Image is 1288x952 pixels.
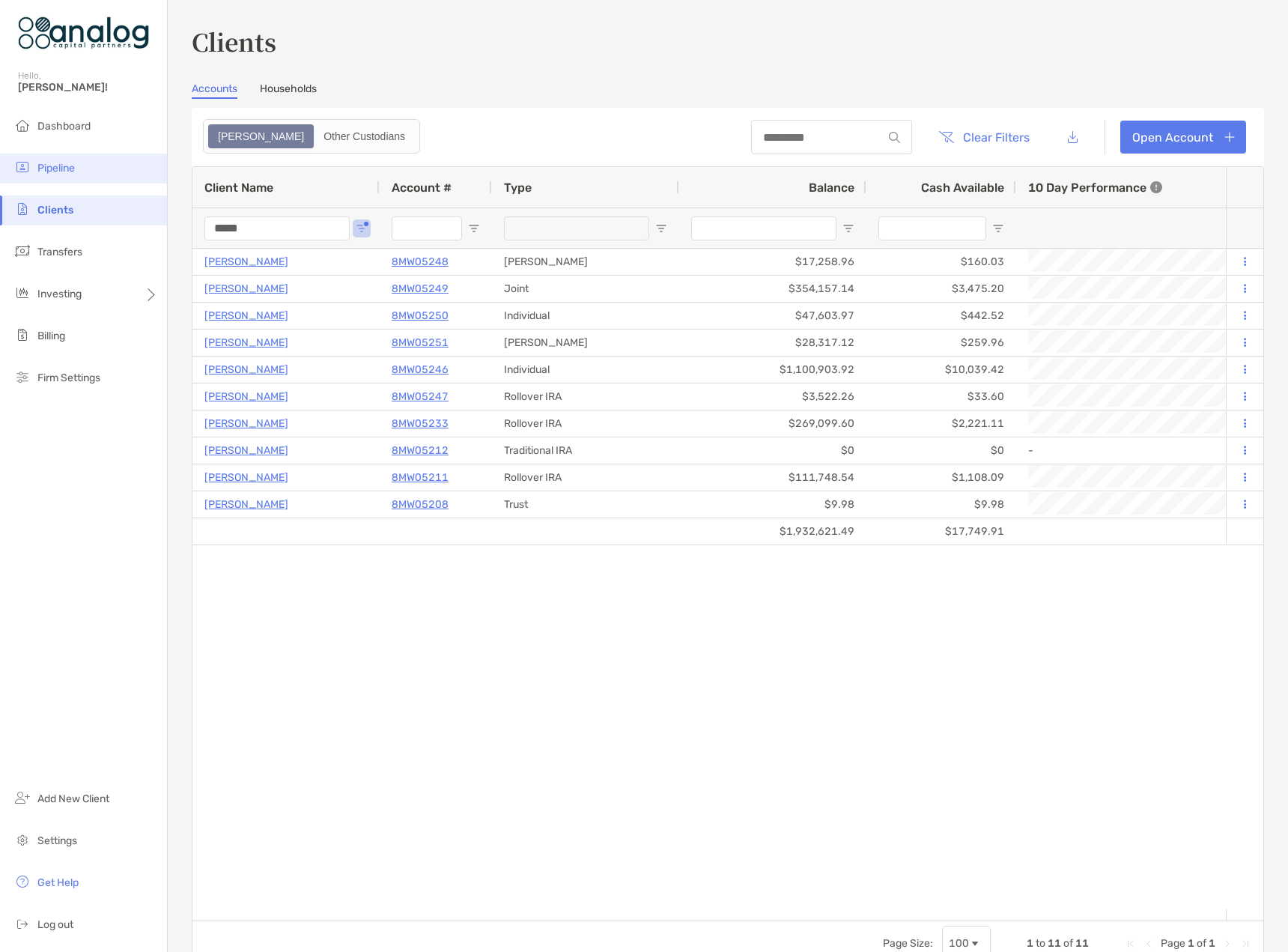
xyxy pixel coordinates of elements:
[492,357,679,383] div: Individual
[878,216,986,240] input: Cash Available Filter Input
[392,279,449,298] a: 8MW05249
[204,414,288,433] a: [PERSON_NAME]
[204,468,288,487] a: [PERSON_NAME]
[1221,938,1233,950] div: Next Page
[468,222,480,234] button: Open Filter Menu
[37,204,73,216] span: Clients
[679,357,866,383] div: $1,100,903.92
[492,330,679,356] div: [PERSON_NAME]
[492,437,679,464] div: Traditional IRA
[13,242,31,260] img: transfers icon
[13,368,31,386] img: firm-settings icon
[866,303,1016,329] div: $442.52
[1239,938,1251,950] div: Last Page
[204,333,288,352] p: [PERSON_NAME]
[655,222,667,234] button: Open Filter Menu
[204,495,288,514] a: [PERSON_NAME]
[866,330,1016,356] div: $259.96
[809,181,854,195] span: Balance
[1125,938,1137,950] div: First Page
[866,383,1016,410] div: $33.60
[37,372,100,384] span: Firm Settings
[1143,938,1155,950] div: Previous Page
[392,468,449,487] p: 8MW05211
[679,249,866,275] div: $17,258.96
[921,181,1004,195] span: Cash Available
[37,120,91,133] span: Dashboard
[679,303,866,329] div: $47,603.97
[492,383,679,410] div: Rollover IRA
[204,252,288,271] p: [PERSON_NAME]
[37,162,75,175] span: Pipeline
[1120,121,1246,154] a: Open Account
[210,126,312,147] div: Zoe
[866,491,1016,518] div: $9.98
[260,82,317,99] a: Households
[18,81,158,94] span: [PERSON_NAME]!
[1048,937,1061,950] span: 11
[204,306,288,325] a: [PERSON_NAME]
[1209,937,1215,950] span: 1
[691,216,836,240] input: Balance Filter Input
[1197,937,1206,950] span: of
[392,441,449,460] p: 8MW05212
[204,279,288,298] a: [PERSON_NAME]
[13,326,31,344] img: billing icon
[204,387,288,406] a: [PERSON_NAME]
[392,360,449,379] a: 8MW05246
[37,876,79,889] span: Get Help
[1063,937,1073,950] span: of
[192,82,237,99] a: Accounts
[13,915,31,933] img: logout icon
[37,246,82,258] span: Transfers
[927,121,1041,154] button: Clear Filters
[866,357,1016,383] div: $10,039.42
[392,387,449,406] a: 8MW05247
[492,249,679,275] div: [PERSON_NAME]
[949,937,969,950] div: 100
[679,518,866,545] div: $1,932,621.49
[1161,937,1185,950] span: Page
[392,333,449,352] a: 8MW05251
[679,276,866,302] div: $354,157.14
[866,437,1016,464] div: $0
[192,24,1264,58] h3: Clients
[679,464,866,491] div: $111,748.54
[889,132,900,143] img: input icon
[392,414,449,433] a: 8MW05233
[504,181,532,195] span: Type
[679,410,866,437] div: $269,099.60
[37,834,77,847] span: Settings
[392,252,449,271] p: 8MW05248
[866,249,1016,275] div: $160.03
[1075,937,1089,950] span: 11
[992,222,1004,234] button: Open Filter Menu
[492,491,679,518] div: Trust
[392,495,449,514] p: 8MW05208
[204,360,288,379] a: [PERSON_NAME]
[1036,937,1045,950] span: to
[13,873,31,891] img: get-help icon
[13,789,31,807] img: add_new_client icon
[13,200,31,218] img: clients icon
[492,464,679,491] div: Rollover IRA
[37,918,73,931] span: Log out
[883,937,933,950] div: Page Size:
[679,330,866,356] div: $28,317.12
[392,181,452,195] span: Account #
[356,222,368,234] button: Open Filter Menu
[37,330,65,342] span: Billing
[204,216,350,240] input: Client Name Filter Input
[392,306,449,325] a: 8MW05250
